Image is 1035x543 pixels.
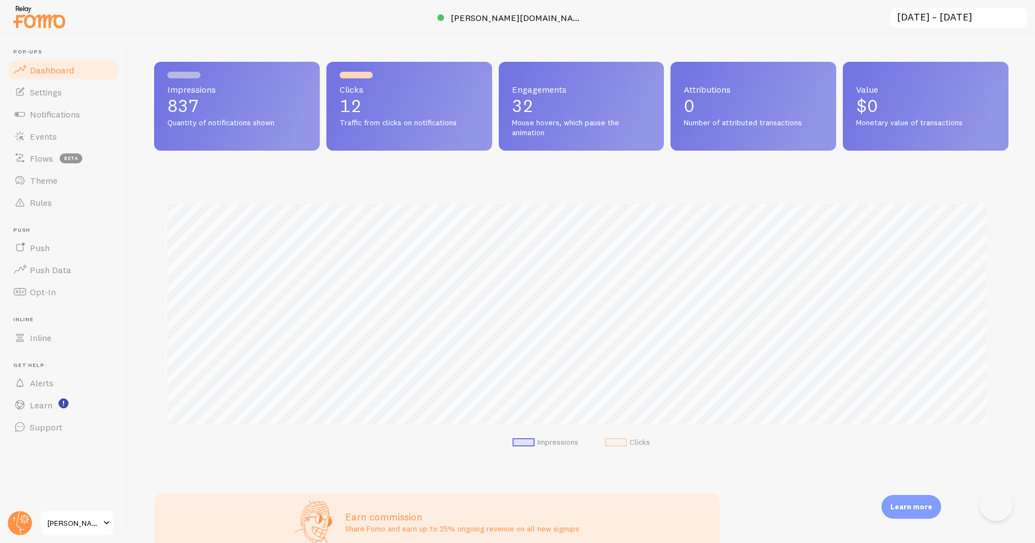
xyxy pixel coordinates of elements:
span: Alerts [30,377,54,388]
h3: Earn commission [345,510,579,523]
span: Push [30,242,50,253]
img: fomo-relay-logo-orange.svg [12,3,67,31]
span: Traffic from clicks on notifications [340,118,479,128]
a: Rules [7,191,120,214]
span: Dashboard [30,65,74,76]
a: Opt-In [7,281,120,303]
span: Value [856,85,995,94]
a: Notifications [7,103,120,125]
span: Number of attributed transactions [684,118,823,128]
a: Dashboard [7,59,120,81]
p: Learn more [890,502,932,512]
span: Events [30,131,57,142]
p: 0 [684,97,823,115]
a: Flows beta [7,147,120,169]
p: 32 [512,97,651,115]
span: [PERSON_NAME] Education [47,517,100,530]
a: Events [7,125,120,147]
a: Alerts [7,372,120,394]
div: Learn more [881,495,941,519]
span: Engagements [512,85,651,94]
a: Push Data [7,259,120,281]
a: Push [7,237,120,259]
span: Attributions [684,85,823,94]
span: Learn [30,400,52,411]
p: 12 [340,97,479,115]
span: beta [60,153,82,163]
a: Inline [7,327,120,349]
a: [PERSON_NAME] Education [40,510,114,536]
a: Theme [7,169,120,191]
a: Settings [7,81,120,103]
span: Settings [30,87,62,98]
span: Inline [30,332,51,343]
span: Opt-In [30,286,56,297]
svg: <p>Watch New Feature Tutorials!</p> [59,398,68,408]
span: Support [30,422,62,433]
span: Push [13,227,120,234]
span: Inline [13,316,120,323]
a: Support [7,416,120,438]
span: Theme [30,175,57,186]
span: Clicks [340,85,479,94]
span: Impressions [167,85,307,94]
span: Flows [30,153,53,164]
a: Learn [7,394,120,416]
p: Share Fomo and earn up to 25% ongoing revenue on all new signups [345,523,579,534]
p: 837 [167,97,307,115]
iframe: Help Scout Beacon - Open [980,488,1013,521]
li: Impressions [513,438,578,448]
span: $0 [856,95,878,116]
span: Quantity of notifications shown [167,118,307,128]
span: Rules [30,197,52,208]
li: Clicks [605,438,650,448]
span: Get Help [13,362,120,369]
span: Push Data [30,264,71,275]
span: Mouse hovers, which pause the animation [512,118,651,137]
span: Monetary value of transactions [856,118,995,128]
span: Notifications [30,109,80,120]
span: Pop-ups [13,49,120,56]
